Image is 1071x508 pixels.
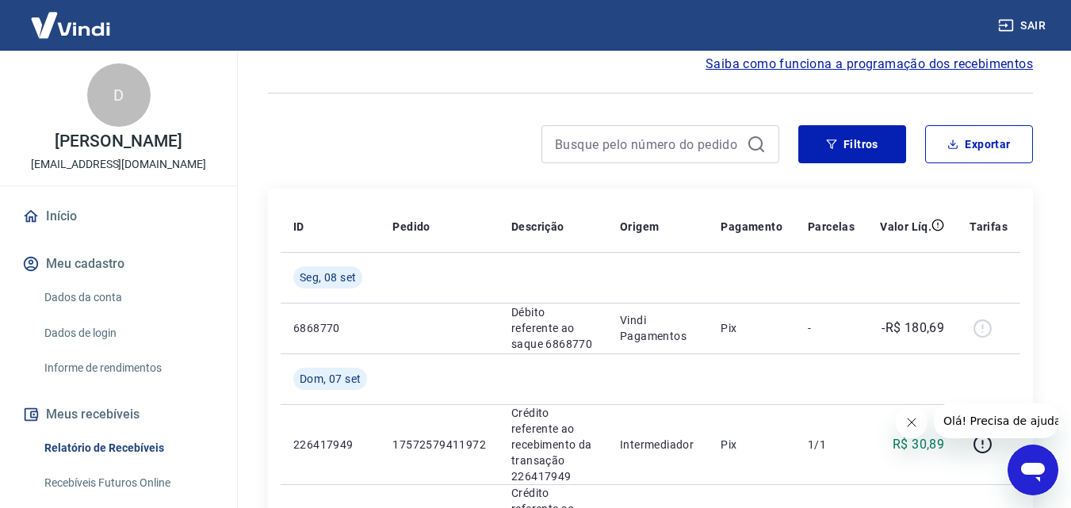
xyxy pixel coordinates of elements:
p: 1/1 [808,437,855,453]
p: Pedido [392,219,430,235]
iframe: Mensagem da empresa [934,403,1058,438]
button: Meu cadastro [19,246,218,281]
p: Pix [721,437,782,453]
p: ID [293,219,304,235]
a: Informe de rendimentos [38,352,218,384]
p: Vindi Pagamentos [620,312,695,344]
p: Valor Líq. [880,219,931,235]
p: 226417949 [293,437,367,453]
p: Descrição [511,219,564,235]
button: Meus recebíveis [19,397,218,432]
p: Origem [620,219,659,235]
p: R$ 30,89 [893,435,944,454]
p: Pagamento [721,219,782,235]
p: - [808,320,855,336]
img: Vindi [19,1,122,49]
button: Filtros [798,125,906,163]
p: 6868770 [293,320,367,336]
p: [PERSON_NAME] [55,133,182,150]
p: Pix [721,320,782,336]
p: Parcelas [808,219,855,235]
p: Intermediador [620,437,695,453]
div: D [87,63,151,127]
p: [EMAIL_ADDRESS][DOMAIN_NAME] [31,156,206,173]
a: Relatório de Recebíveis [38,432,218,464]
a: Início [19,199,218,234]
p: 17572579411972 [392,437,486,453]
span: Seg, 08 set [300,269,356,285]
p: Débito referente ao saque 6868770 [511,304,595,352]
a: Dados de login [38,317,218,349]
p: -R$ 180,69 [882,319,944,338]
button: Exportar [925,125,1033,163]
button: Sair [995,11,1052,40]
input: Busque pelo número do pedido [555,132,740,156]
span: Dom, 07 set [300,371,361,387]
iframe: Fechar mensagem [896,407,928,438]
p: Crédito referente ao recebimento da transação 226417949 [511,405,595,484]
p: Tarifas [970,219,1008,235]
a: Saiba como funciona a programação dos recebimentos [706,55,1033,74]
a: Recebíveis Futuros Online [38,467,218,499]
a: Dados da conta [38,281,218,314]
iframe: Botão para abrir a janela de mensagens [1008,445,1058,495]
span: Olá! Precisa de ajuda? [10,11,133,24]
